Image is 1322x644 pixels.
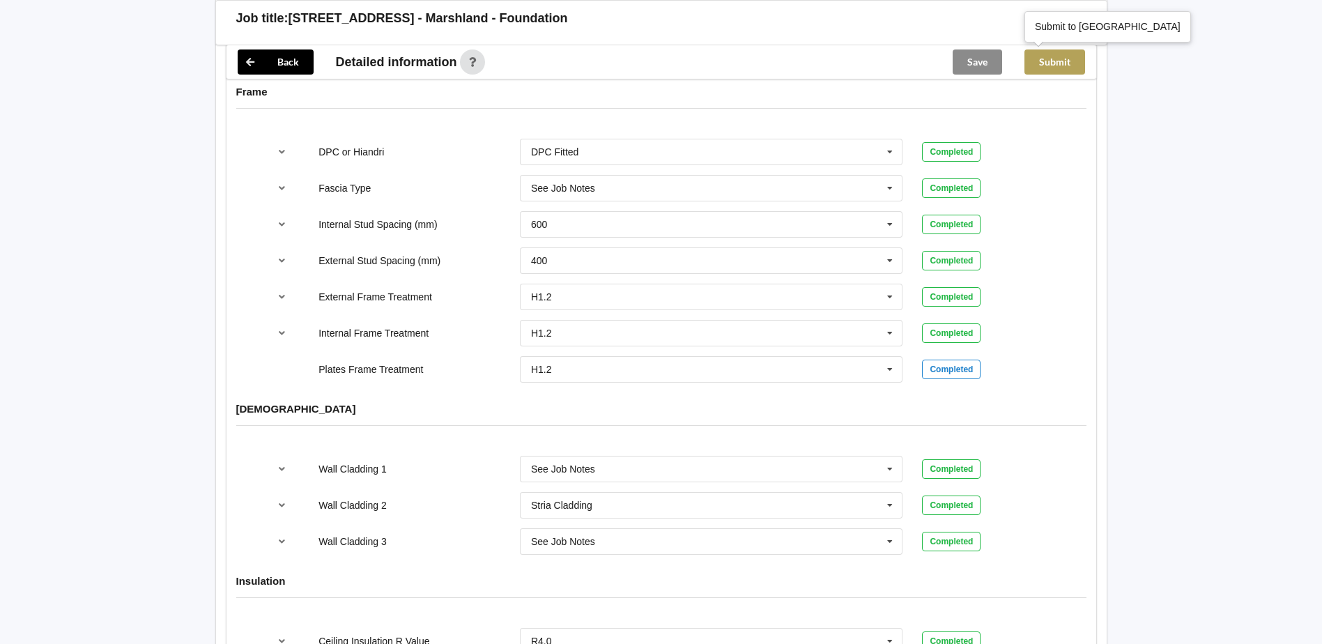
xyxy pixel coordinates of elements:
div: See Job Notes [531,183,595,193]
div: 600 [531,220,547,229]
div: Completed [922,142,981,162]
div: Submit to [GEOGRAPHIC_DATA] [1035,20,1181,33]
label: DPC or Hiandri [318,146,384,158]
button: reference-toggle [268,529,295,554]
button: Back [238,49,314,75]
div: 400 [531,256,547,266]
label: Wall Cladding 2 [318,500,387,511]
div: Completed [922,215,981,234]
span: Detailed information [336,56,457,68]
label: Internal Stud Spacing (mm) [318,219,437,230]
label: Fascia Type [318,183,371,194]
button: reference-toggle [268,457,295,482]
button: Submit [1024,49,1085,75]
button: reference-toggle [268,176,295,201]
h3: Job title: [236,10,289,26]
label: Wall Cladding 1 [318,463,387,475]
div: H1.2 [531,328,552,338]
div: Completed [922,323,981,343]
label: External Stud Spacing (mm) [318,255,440,266]
label: Plates Frame Treatment [318,364,423,375]
button: reference-toggle [268,139,295,164]
button: reference-toggle [268,284,295,309]
div: See Job Notes [531,537,595,546]
label: Internal Frame Treatment [318,328,429,339]
h4: [DEMOGRAPHIC_DATA] [236,402,1086,415]
div: Completed [922,360,981,379]
div: Completed [922,532,981,551]
button: reference-toggle [268,321,295,346]
div: Completed [922,251,981,270]
div: H1.2 [531,365,552,374]
label: Wall Cladding 3 [318,536,387,547]
button: reference-toggle [268,248,295,273]
label: External Frame Treatment [318,291,432,302]
div: Completed [922,459,981,479]
h4: Insulation [236,574,1086,588]
h3: [STREET_ADDRESS] - Marshland - Foundation [289,10,568,26]
div: Stria Cladding [531,500,592,510]
h4: Frame [236,85,1086,98]
button: reference-toggle [268,212,295,237]
button: reference-toggle [268,493,295,518]
div: DPC Fitted [531,147,578,157]
div: Completed [922,287,981,307]
div: Completed [922,496,981,515]
div: Completed [922,178,981,198]
div: See Job Notes [531,464,595,474]
div: H1.2 [531,292,552,302]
